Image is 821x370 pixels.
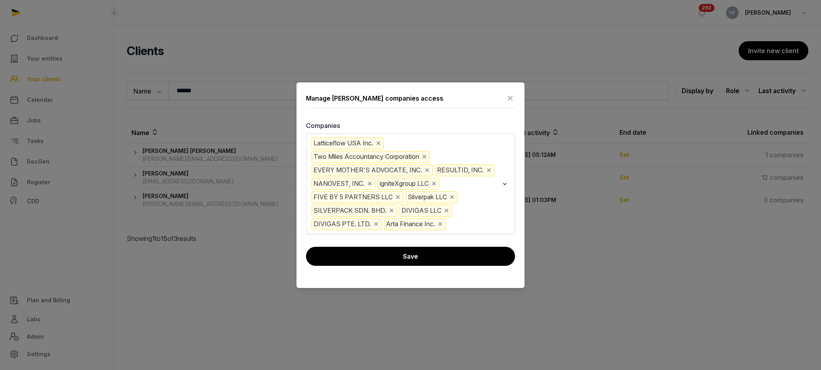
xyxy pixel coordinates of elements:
button: Deselect Latticeflow USA Inc. [375,138,382,149]
span: Silverpak LLC [406,191,458,203]
button: Deselect SILVERPACK SDN. BHD. [388,205,395,216]
span: igniteXgroup LLC [378,178,439,190]
button: Deselect EVERY MOTHER'S ADVOCATE, INC. [424,165,431,176]
button: Save [306,247,515,266]
span: FIVE BY 5 PARTNERS LLC [312,191,403,203]
span: DIVIGAS LLC [399,205,452,217]
span: Latticeflow USA Inc. [312,137,384,149]
div: Search for option [310,136,511,232]
button: Deselect DIVIGAS LLC [443,205,450,216]
div: Manage [PERSON_NAME] companies access [306,93,443,103]
span: Two Miles Accountancy Corporation [312,151,430,163]
span: NANOVEST, INC. [312,178,375,190]
label: Companies [306,121,515,130]
button: Deselect NANOVEST, INC. [366,178,373,189]
span: DIVIGAS PTE. LTD. [312,218,382,230]
button: Deselect Silverpak LLC [449,192,456,203]
button: Deselect RESULTID, INC. [485,165,492,176]
span: SILVERPACK SDN. BHD. [312,205,397,217]
button: Deselect FIVE BY 5 PARTNERS LLC [394,192,401,203]
span: EVERY MOTHER'S ADVOCATE, INC. [312,164,433,176]
button: Deselect Arta Finance Inc. [437,219,444,230]
button: Deselect igniteXgroup LLC [430,178,437,189]
span: RESULTID, INC. [435,164,494,176]
span: Arta Finance Inc. [384,218,446,230]
button: Deselect Two Miles Accountancy Corporation [421,151,428,162]
input: Search for option [447,218,499,230]
button: Deselect DIVIGAS PTE. LTD. [372,219,380,230]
